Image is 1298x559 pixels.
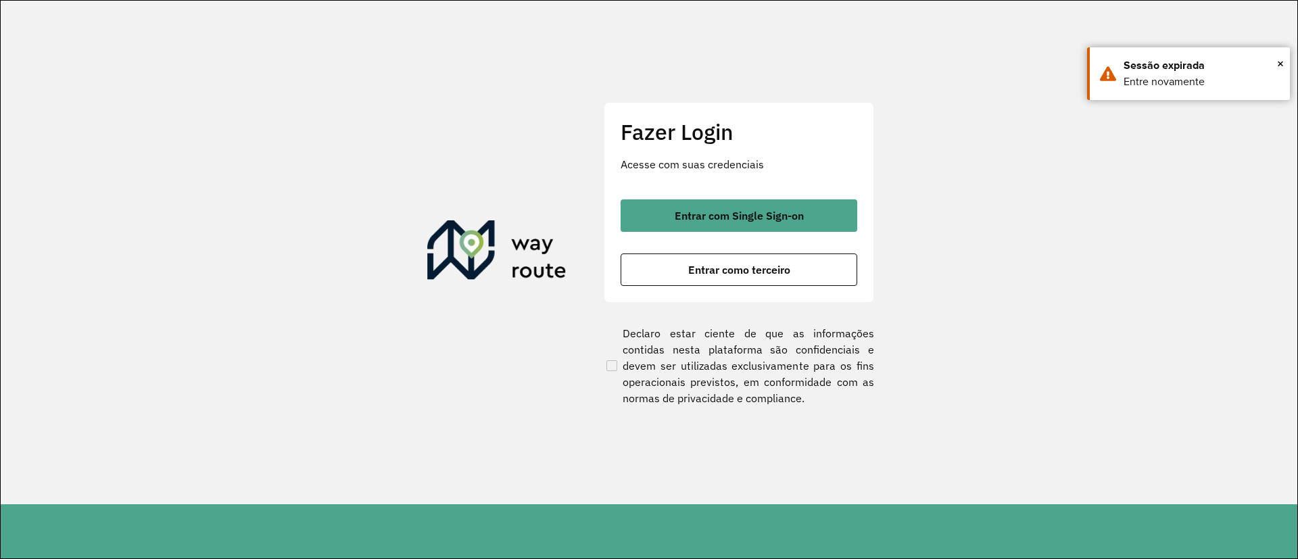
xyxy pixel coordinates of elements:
button: Close [1277,53,1284,74]
button: button [621,253,857,286]
div: Entre novamente [1124,74,1280,90]
span: × [1277,53,1284,74]
img: Roteirizador AmbevTech [427,220,567,285]
p: Acesse com suas credenciais [621,156,857,172]
span: Entrar com Single Sign-on [675,210,804,221]
span: Entrar como terceiro [688,264,790,275]
div: Sessão expirada [1124,57,1280,74]
button: button [621,199,857,232]
label: Declaro estar ciente de que as informações contidas nesta plataforma são confidenciais e devem se... [604,325,874,406]
h2: Fazer Login [621,119,857,145]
